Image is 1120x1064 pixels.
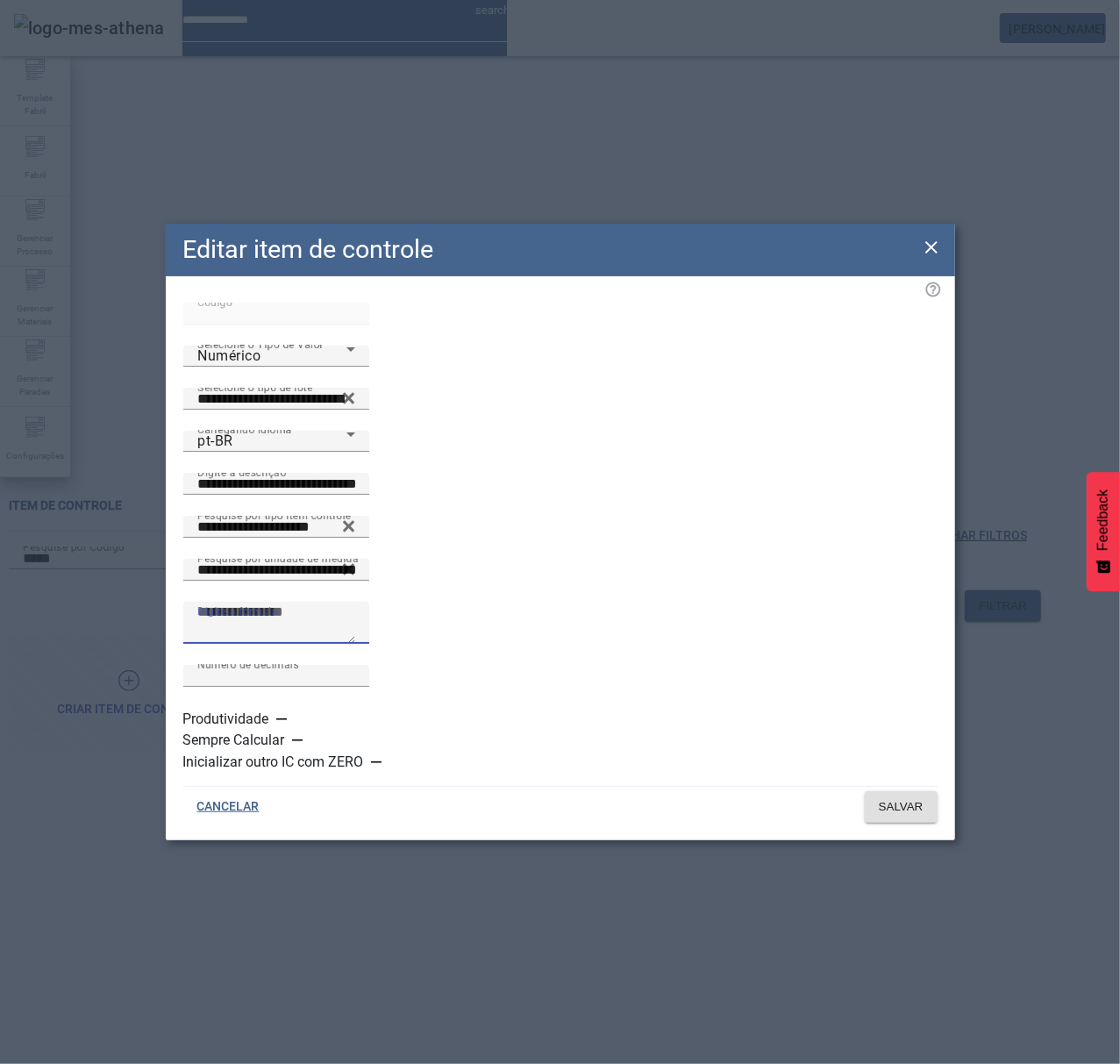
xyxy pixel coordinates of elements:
input: Number [197,517,355,538]
mat-label: Digite a fórmula [197,605,278,618]
span: SALVAR [879,798,924,816]
label: Sempre Calcular [183,730,289,751]
input: Number [197,560,355,581]
span: CANCELAR [197,798,260,816]
mat-label: Código [197,296,232,308]
mat-label: Número de decimais [197,658,299,670]
span: Feedback [1095,489,1111,551]
input: Number [197,389,355,410]
button: SALVAR [865,791,938,823]
mat-label: Digite a descrição [197,466,286,478]
h2: Editar item de controle [183,231,434,268]
button: CANCELAR [183,791,274,823]
label: Inicializar outro IC com ZERO [183,752,367,773]
mat-label: Selecione o tipo de lote [197,381,312,393]
span: Numérico [197,347,260,364]
mat-label: Pesquise por tipo item controle [197,509,351,521]
label: Produtividade [183,709,273,730]
span: pt-BR [197,432,233,449]
button: Feedback - Mostrar pesquisa [1087,472,1120,591]
mat-label: Pesquise por unidade de medida [197,552,359,564]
